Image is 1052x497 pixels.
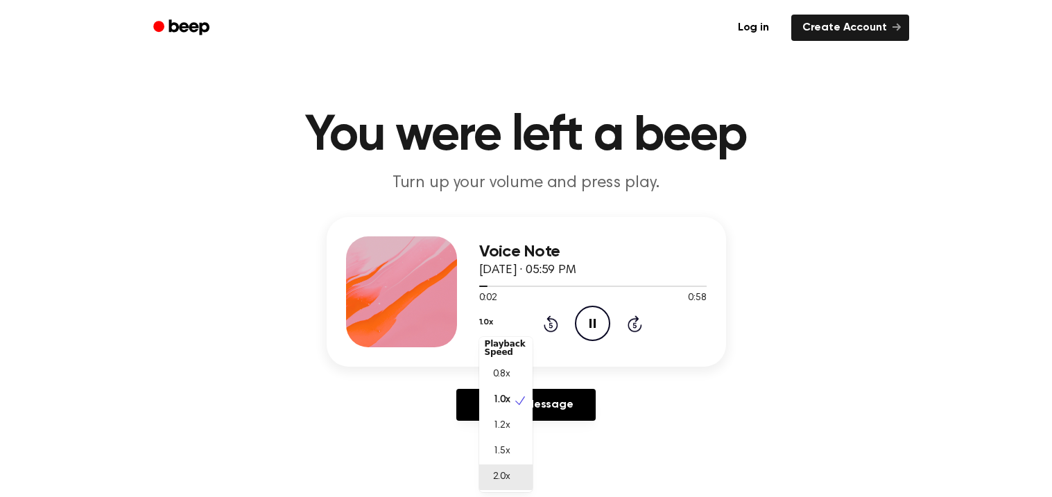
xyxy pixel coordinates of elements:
span: 2.0x [493,470,510,485]
span: 1.2x [493,419,510,433]
button: 1.0x [479,311,493,334]
span: 1.5x [493,444,510,459]
span: 1.0x [493,393,510,408]
span: 0.8x [493,367,510,382]
div: Playback Speed [479,334,533,362]
div: 1.0x [479,337,533,492]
